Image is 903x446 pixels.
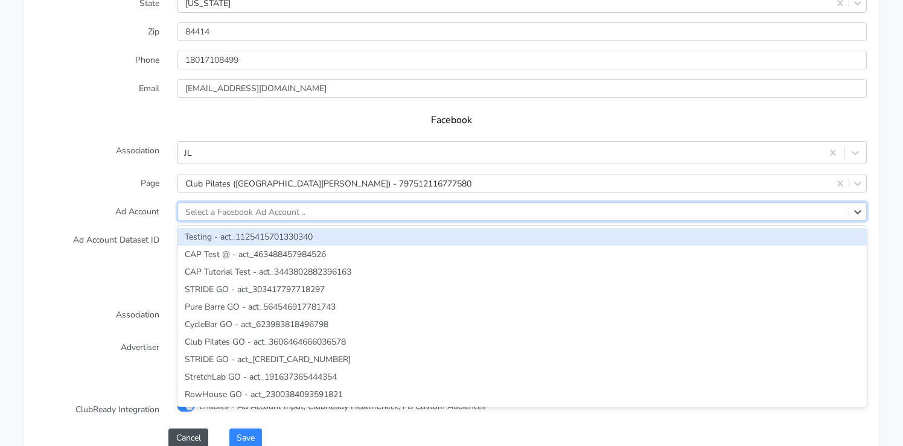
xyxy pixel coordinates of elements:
div: CAP Tutorial Test - act_3443802882396163 [177,263,867,281]
input: Enter Email ... [177,79,867,98]
label: Association [27,141,168,164]
div: Club Pilates GO - act_3606464666036578 [177,333,867,351]
div: STRIDE GO - act_[CREDIT_CARD_NUMBER] [177,351,867,368]
input: Enter phone ... [177,51,867,69]
div: CAP Test @ - act_463488457984526 [177,246,867,263]
div: StretchLab GO - act_191637365444354 [177,368,867,386]
div: Pure Barre GO - act_193605385208997 [177,403,867,421]
label: Zip [27,22,168,41]
div: Club Pilates ([GEOGRAPHIC_DATA][PERSON_NAME]) - 797512116777580 [185,177,471,190]
label: Association [27,305,168,328]
label: Ad Account Dataset ID [27,231,168,262]
h5: Facebook [48,115,855,126]
label: Advertiser [27,338,168,357]
label: Email [27,79,168,98]
h5: Settings [48,374,855,385]
div: JL [184,147,192,159]
h5: TikTok [48,279,855,290]
label: Page [27,174,168,193]
div: RowHouse GO - act_2300384093591821 [177,386,867,403]
div: Select a Facebook Ad Account .. [185,205,305,218]
div: Pure Barre GO - act_564546917781743 [177,298,867,316]
input: Enter Zip .. [177,22,867,41]
div: Testing - act_1125415701330340 [177,228,867,246]
label: Phone [27,51,168,69]
label: ClubReady Integration [27,400,168,419]
label: Ad Account [27,202,168,221]
div: STRIDE GO - act_303417797718297 [177,281,867,298]
div: CycleBar GO - act_623983818496798 [177,316,867,333]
